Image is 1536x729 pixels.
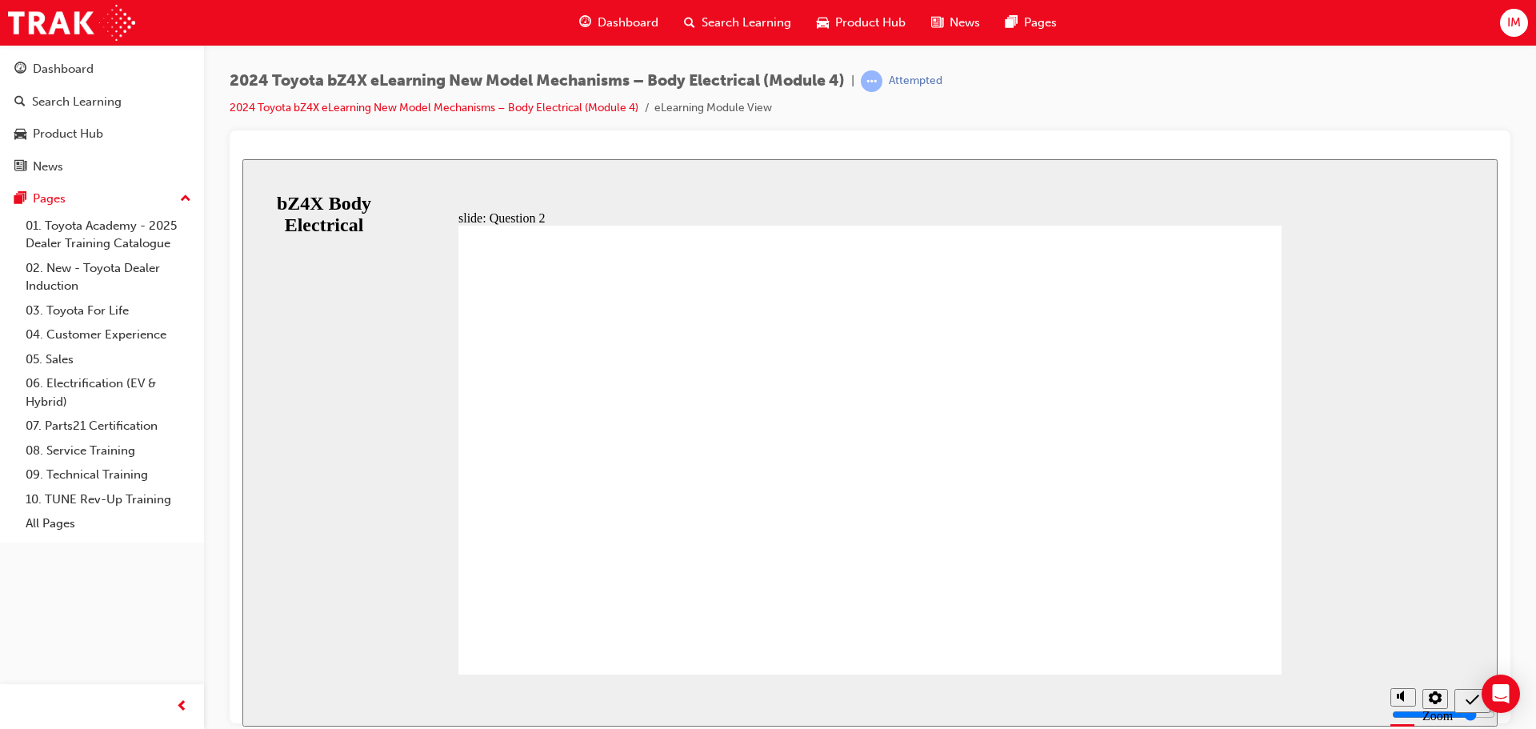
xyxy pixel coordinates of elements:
span: search-icon [684,13,695,33]
span: car-icon [14,127,26,142]
a: 02. New - Toyota Dealer Induction [19,256,198,298]
div: Dashboard [33,60,94,78]
a: pages-iconPages [993,6,1070,39]
span: car-icon [817,13,829,33]
a: Search Learning [6,87,198,117]
div: News [33,158,63,176]
span: Search Learning [702,14,791,32]
button: Pages [6,184,198,214]
a: 06. Electrification (EV & Hybrid) [19,371,198,414]
a: news-iconNews [918,6,993,39]
nav: slide navigation [1212,515,1248,567]
button: settings [1180,530,1206,550]
div: Attempted [889,74,942,89]
span: search-icon [14,95,26,110]
span: news-icon [931,13,943,33]
a: car-iconProduct Hub [804,6,918,39]
a: guage-iconDashboard [566,6,671,39]
div: Search Learning [32,93,122,111]
span: Dashboard [598,14,658,32]
span: News [950,14,980,32]
span: learningRecordVerb_ATTEMPT-icon [861,70,882,92]
span: IM [1507,14,1521,32]
div: Product Hub [33,125,103,143]
a: 10. TUNE Rev-Up Training [19,487,198,512]
div: misc controls [1140,515,1204,567]
span: | [851,72,854,90]
a: News [6,152,198,182]
span: news-icon [14,160,26,174]
img: Trak [8,5,135,41]
input: volume [1150,549,1253,562]
a: Product Hub [6,119,198,149]
span: guage-icon [579,13,591,33]
a: 09. Technical Training [19,463,198,487]
button: IM [1500,9,1528,37]
a: 04. Customer Experience [19,322,198,347]
a: search-iconSearch Learning [671,6,804,39]
span: up-icon [180,189,191,210]
label: Zoom to fit [1180,550,1210,592]
span: Product Hub [835,14,906,32]
span: pages-icon [1006,13,1018,33]
a: Dashboard [6,54,198,84]
span: prev-icon [176,697,188,717]
span: pages-icon [14,192,26,206]
button: Submit (Ctrl+Alt+S) [1212,530,1248,554]
span: 2024 Toyota bZ4X eLearning New Model Mechanisms – Body Electrical (Module 4) [230,72,845,90]
div: Pages [33,190,66,208]
a: 2024 Toyota bZ4X eLearning New Model Mechanisms – Body Electrical (Module 4) [230,101,638,114]
button: DashboardSearch LearningProduct HubNews [6,51,198,184]
a: 01. Toyota Academy - 2025 Dealer Training Catalogue [19,214,198,256]
a: 08. Service Training [19,439,198,463]
span: guage-icon [14,62,26,77]
li: eLearning Module View [654,99,772,118]
div: Open Intercom Messenger [1482,675,1520,713]
a: 07. Parts21 Certification [19,414,198,439]
button: volume [1148,529,1174,547]
span: Pages [1024,14,1057,32]
a: 05. Sales [19,347,198,372]
a: 03. Toyota For Life [19,298,198,323]
a: All Pages [19,511,198,536]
